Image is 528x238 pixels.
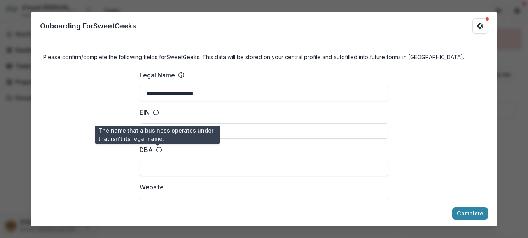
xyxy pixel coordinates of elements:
p: Onboarding For SweetGeeks [40,21,136,31]
p: DBA [140,145,153,154]
p: Legal Name [140,70,175,80]
p: Website [140,182,164,192]
h4: Please confirm/complete the following fields for SweetGeeks . This data will be stored on your ce... [43,53,485,61]
p: EIN [140,108,150,117]
button: Get Help [472,18,488,34]
button: Complete [452,207,488,220]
